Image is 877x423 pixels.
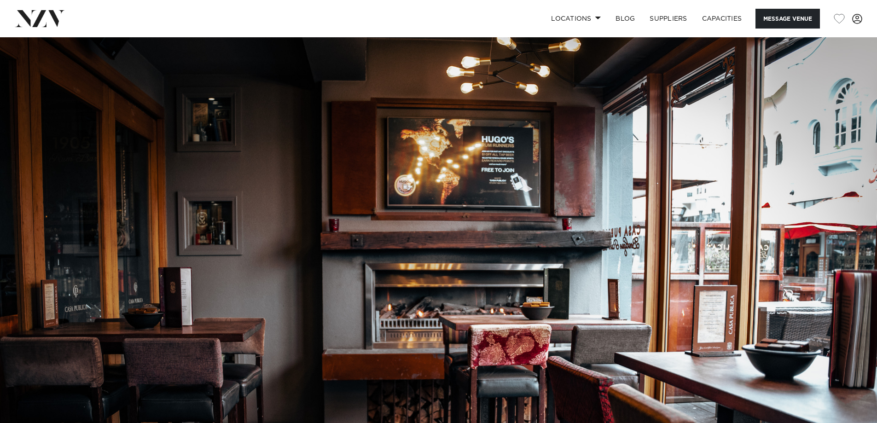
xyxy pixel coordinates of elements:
[695,9,749,29] a: Capacities
[15,10,65,27] img: nzv-logo.png
[755,9,820,29] button: Message Venue
[642,9,694,29] a: SUPPLIERS
[544,9,608,29] a: Locations
[608,9,642,29] a: BLOG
